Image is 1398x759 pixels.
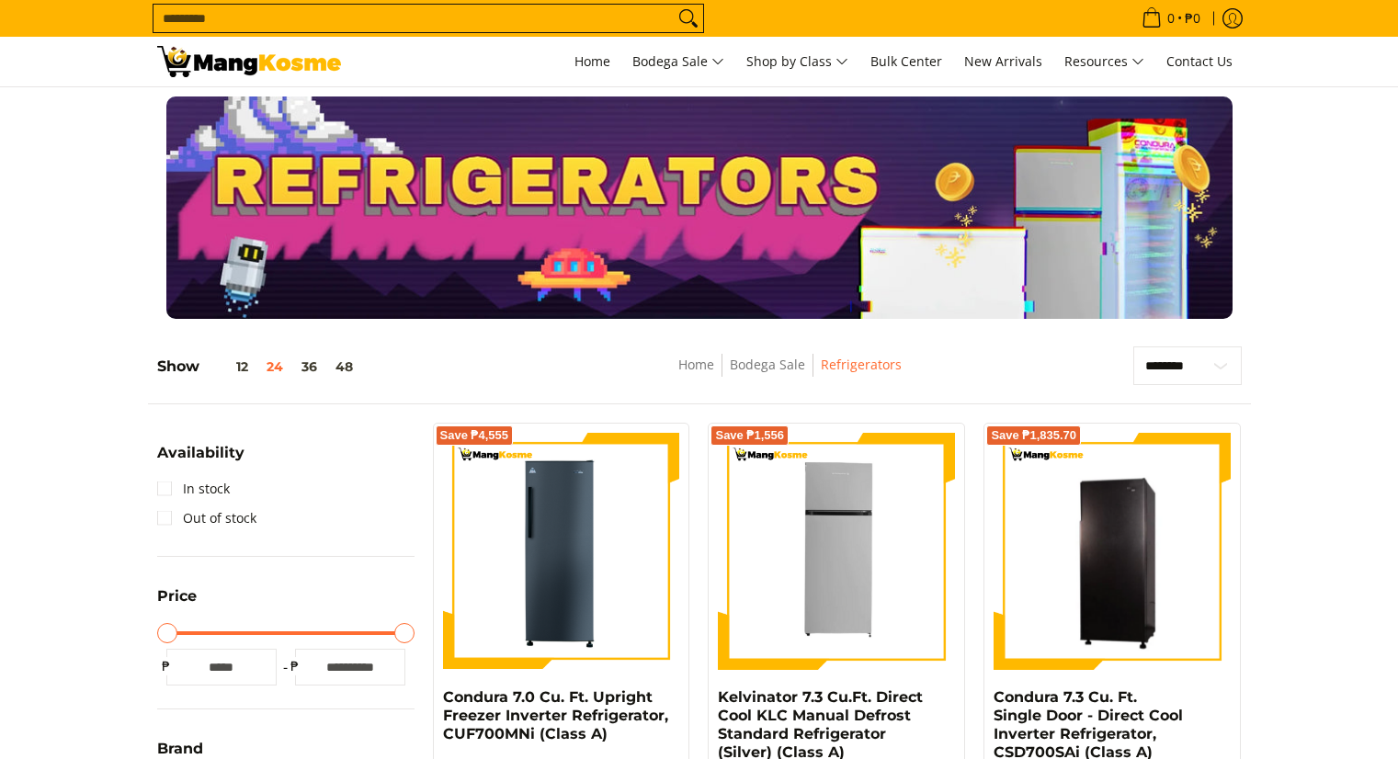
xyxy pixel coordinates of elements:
[678,356,714,373] a: Home
[623,37,733,86] a: Bodega Sale
[574,52,610,70] span: Home
[870,52,942,70] span: Bulk Center
[157,589,197,604] span: Price
[1182,12,1203,25] span: ₱0
[1166,52,1233,70] span: Contact Us
[674,5,703,32] button: Search
[737,37,858,86] a: Shop by Class
[157,474,230,504] a: In stock
[443,433,680,670] img: Condura 7.0 Cu. Ft. Upright Freezer Inverter Refrigerator, CUF700MNi (Class A)
[157,46,341,77] img: Bodega Sale Refrigerator l Mang Kosme: Home Appliances Warehouse Sale
[157,504,256,533] a: Out of stock
[157,742,203,756] span: Brand
[326,359,362,374] button: 48
[1055,37,1154,86] a: Resources
[861,37,951,86] a: Bulk Center
[1157,37,1242,86] a: Contact Us
[157,357,362,376] h5: Show
[199,359,257,374] button: 12
[994,436,1231,667] img: Condura 7.3 Cu. Ft. Single Door - Direct Cool Inverter Refrigerator, CSD700SAi (Class A)
[1064,51,1144,74] span: Resources
[991,430,1076,441] span: Save ₱1,835.70
[257,359,292,374] button: 24
[746,51,848,74] span: Shop by Class
[1136,8,1206,28] span: •
[632,51,724,74] span: Bodega Sale
[1165,12,1177,25] span: 0
[964,52,1042,70] span: New Arrivals
[359,37,1242,86] nav: Main Menu
[544,354,1036,395] nav: Breadcrumbs
[157,589,197,617] summary: Open
[157,657,176,675] span: ₱
[715,430,784,441] span: Save ₱1,556
[718,433,955,670] img: Kelvinator 7.3 Cu.Ft. Direct Cool KLC Manual Defrost Standard Refrigerator (Silver) (Class A)
[286,657,304,675] span: ₱
[440,430,509,441] span: Save ₱4,555
[730,356,805,373] a: Bodega Sale
[443,688,668,742] a: Condura 7.0 Cu. Ft. Upright Freezer Inverter Refrigerator, CUF700MNi (Class A)
[292,359,326,374] button: 36
[955,37,1051,86] a: New Arrivals
[821,356,902,373] a: Refrigerators
[157,446,244,460] span: Availability
[157,446,244,474] summary: Open
[565,37,619,86] a: Home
